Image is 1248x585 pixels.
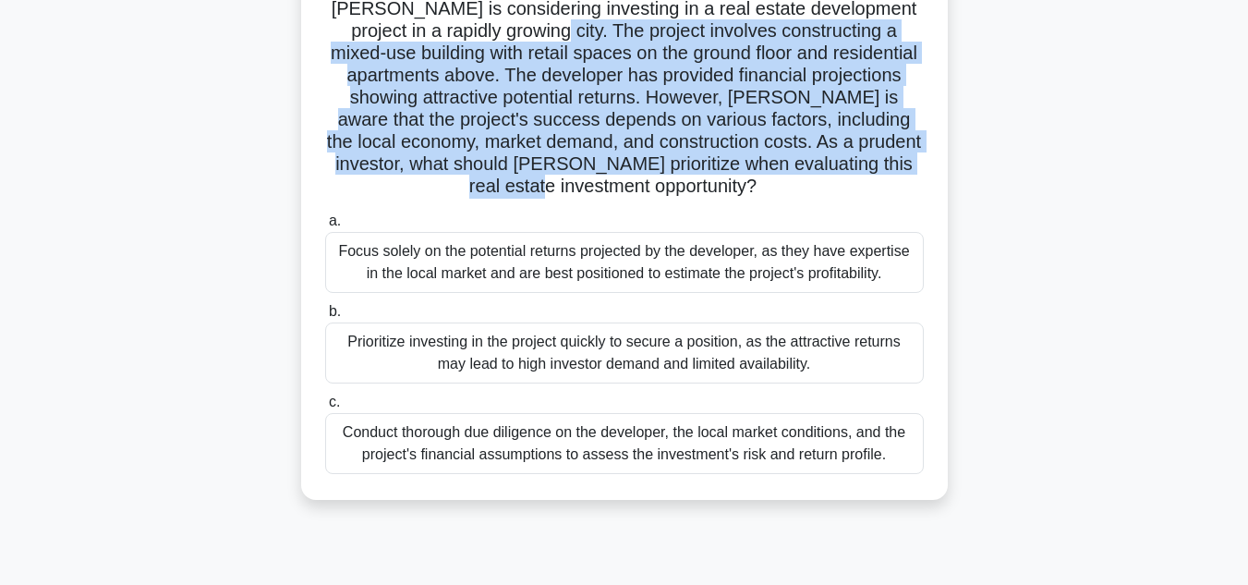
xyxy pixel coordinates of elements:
div: Conduct thorough due diligence on the developer, the local market conditions, and the project's f... [325,413,924,474]
span: b. [329,303,341,319]
span: c. [329,394,340,409]
div: Focus solely on the potential returns projected by the developer, as they have expertise in the l... [325,232,924,293]
span: a. [329,213,341,228]
div: Prioritize investing in the project quickly to secure a position, as the attractive returns may l... [325,323,924,384]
